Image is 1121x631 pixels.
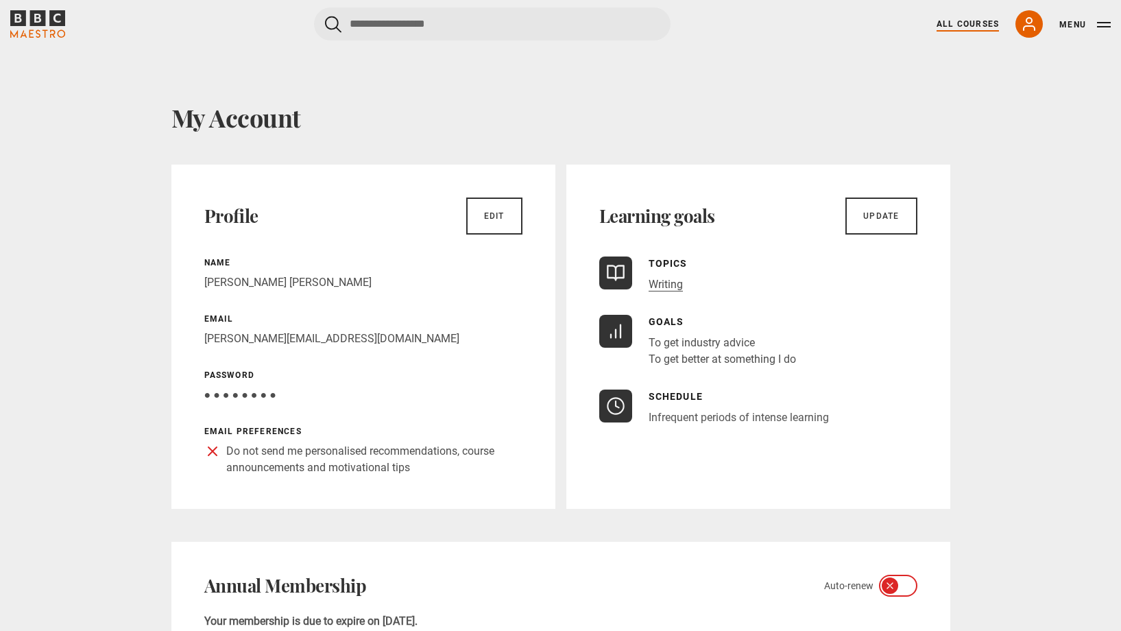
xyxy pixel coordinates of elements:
li: To get better at something I do [649,351,796,368]
a: Writing [649,278,683,291]
h2: Learning goals [599,205,715,227]
p: Email preferences [204,425,522,438]
p: Topics [649,257,688,271]
a: All Courses [937,18,999,30]
svg: BBC Maestro [10,10,65,38]
li: To get industry advice [649,335,796,351]
p: Name [204,257,522,269]
a: Edit [466,198,522,235]
span: Auto-renew [824,579,873,593]
button: Submit the search query [325,16,341,33]
button: Toggle navigation [1059,18,1111,32]
p: [PERSON_NAME] [PERSON_NAME] [204,274,522,291]
p: Infrequent periods of intense learning [649,409,829,426]
input: Search [314,8,671,40]
h1: My Account [171,103,950,132]
span: ● ● ● ● ● ● ● ● [204,388,276,401]
h2: Annual Membership [204,575,367,597]
p: [PERSON_NAME][EMAIL_ADDRESS][DOMAIN_NAME] [204,331,522,347]
b: Your membership is due to expire on [DATE]. [204,615,418,628]
p: Do not send me personalised recommendations, course announcements and motivational tips [226,443,522,476]
p: Goals [649,315,796,329]
h2: Profile [204,205,258,227]
a: Update [845,198,917,235]
p: Schedule [649,390,829,404]
p: Email [204,313,522,325]
p: Password [204,369,522,381]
